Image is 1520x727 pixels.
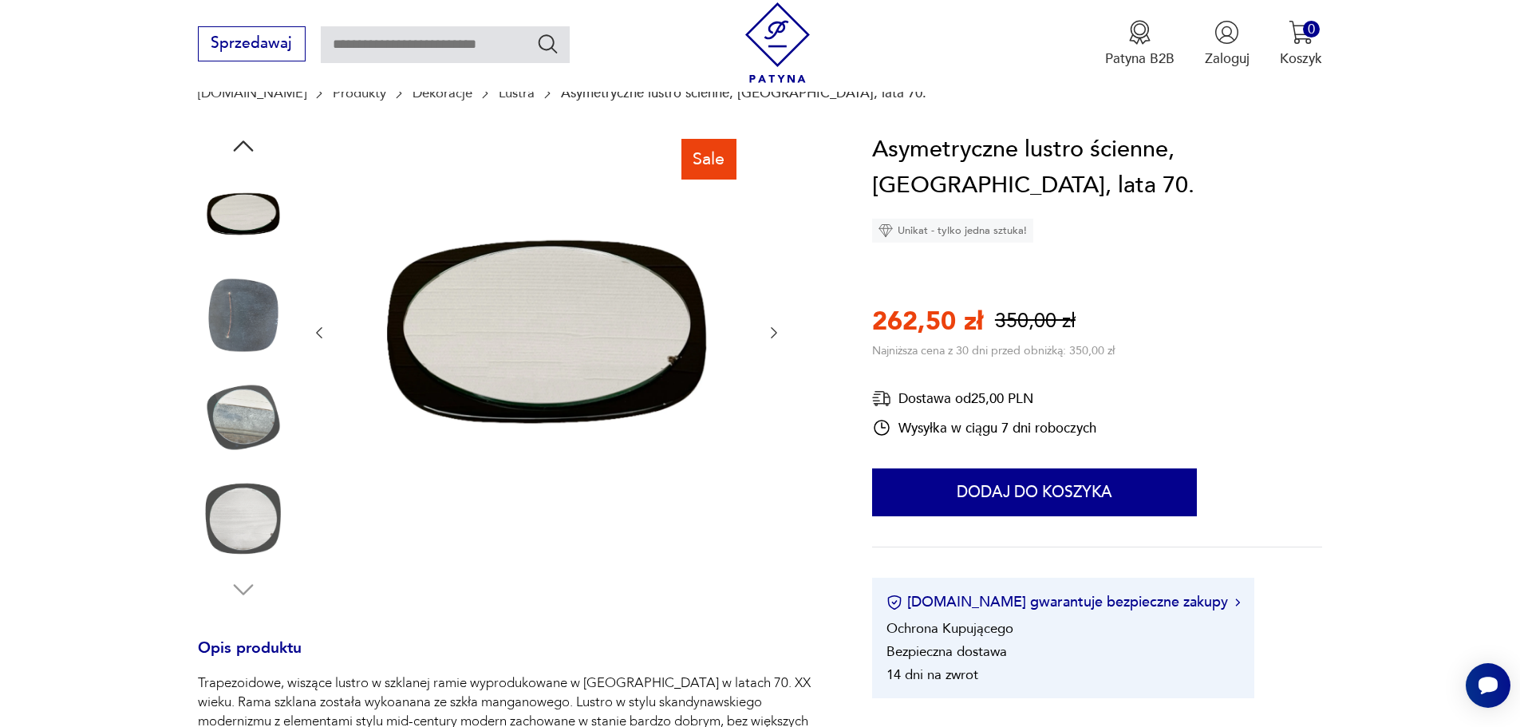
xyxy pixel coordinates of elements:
[198,642,827,674] h3: Opis produktu
[878,223,893,238] img: Ikona diamentu
[995,307,1076,335] p: 350,00 zł
[198,38,306,51] a: Sprzedawaj
[413,85,472,101] a: Dekoracje
[872,389,891,409] img: Ikona dostawy
[1303,21,1320,38] div: 0
[872,219,1033,243] div: Unikat - tylko jedna sztuka!
[1127,20,1152,45] img: Ikona medalu
[198,473,289,564] img: Zdjęcie produktu Asymetryczne lustro ścienne, Polska, lata 70.
[1280,20,1322,68] button: 0Koszyk
[886,595,902,610] img: Ikona certyfikatu
[1105,20,1175,68] a: Ikona medaluPatyna B2B
[872,468,1197,516] button: Dodaj do koszyka
[198,85,306,101] a: [DOMAIN_NAME]
[681,139,736,179] div: Sale
[1280,49,1322,68] p: Koszyk
[1205,20,1250,68] button: Zaloguj
[886,619,1013,638] li: Ochrona Kupującego
[198,270,289,361] img: Zdjęcie produktu Asymetryczne lustro ścienne, Polska, lata 70.
[1105,20,1175,68] button: Patyna B2B
[886,642,1007,661] li: Bezpieczna dostawa
[1466,663,1510,708] iframe: Smartsupp widget button
[1214,20,1239,45] img: Ikonka użytkownika
[347,132,747,531] img: Zdjęcie produktu Asymetryczne lustro ścienne, Polska, lata 70.
[198,372,289,463] img: Zdjęcie produktu Asymetryczne lustro ścienne, Polska, lata 70.
[737,2,818,83] img: Patyna - sklep z meblami i dekoracjami vintage
[872,132,1322,204] h1: Asymetryczne lustro ścienne, [GEOGRAPHIC_DATA], lata 70.
[1289,20,1313,45] img: Ikona koszyka
[872,304,983,339] p: 262,50 zł
[1205,49,1250,68] p: Zaloguj
[886,666,978,684] li: 14 dni na zwrot
[536,32,559,55] button: Szukaj
[499,85,535,101] a: Lustra
[1105,49,1175,68] p: Patyna B2B
[561,85,926,101] p: Asymetryczne lustro ścienne, [GEOGRAPHIC_DATA], lata 70.
[1235,599,1240,606] img: Ikona strzałki w prawo
[872,389,1096,409] div: Dostawa od 25,00 PLN
[198,26,306,61] button: Sprzedawaj
[198,168,289,259] img: Zdjęcie produktu Asymetryczne lustro ścienne, Polska, lata 70.
[872,418,1096,437] div: Wysyłka w ciągu 7 dni roboczych
[872,343,1115,358] p: Najniższa cena z 30 dni przed obniżką: 350,00 zł
[886,592,1240,612] button: [DOMAIN_NAME] gwarantuje bezpieczne zakupy
[333,85,386,101] a: Produkty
